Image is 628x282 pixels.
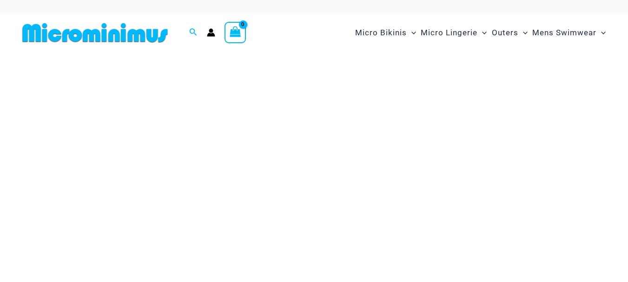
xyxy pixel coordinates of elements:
[518,21,528,45] span: Menu Toggle
[530,19,608,47] a: Mens SwimwearMenu ToggleMenu Toggle
[421,21,477,45] span: Micro Lingerie
[418,19,489,47] a: Micro LingerieMenu ToggleMenu Toggle
[355,21,407,45] span: Micro Bikinis
[489,19,530,47] a: OutersMenu ToggleMenu Toggle
[532,21,596,45] span: Mens Swimwear
[351,17,609,48] nav: Site Navigation
[19,22,172,43] img: MM SHOP LOGO FLAT
[407,21,416,45] span: Menu Toggle
[353,19,418,47] a: Micro BikinisMenu ToggleMenu Toggle
[225,22,246,43] a: View Shopping Cart, empty
[189,27,198,39] a: Search icon link
[492,21,518,45] span: Outers
[477,21,487,45] span: Menu Toggle
[596,21,606,45] span: Menu Toggle
[207,28,215,37] a: Account icon link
